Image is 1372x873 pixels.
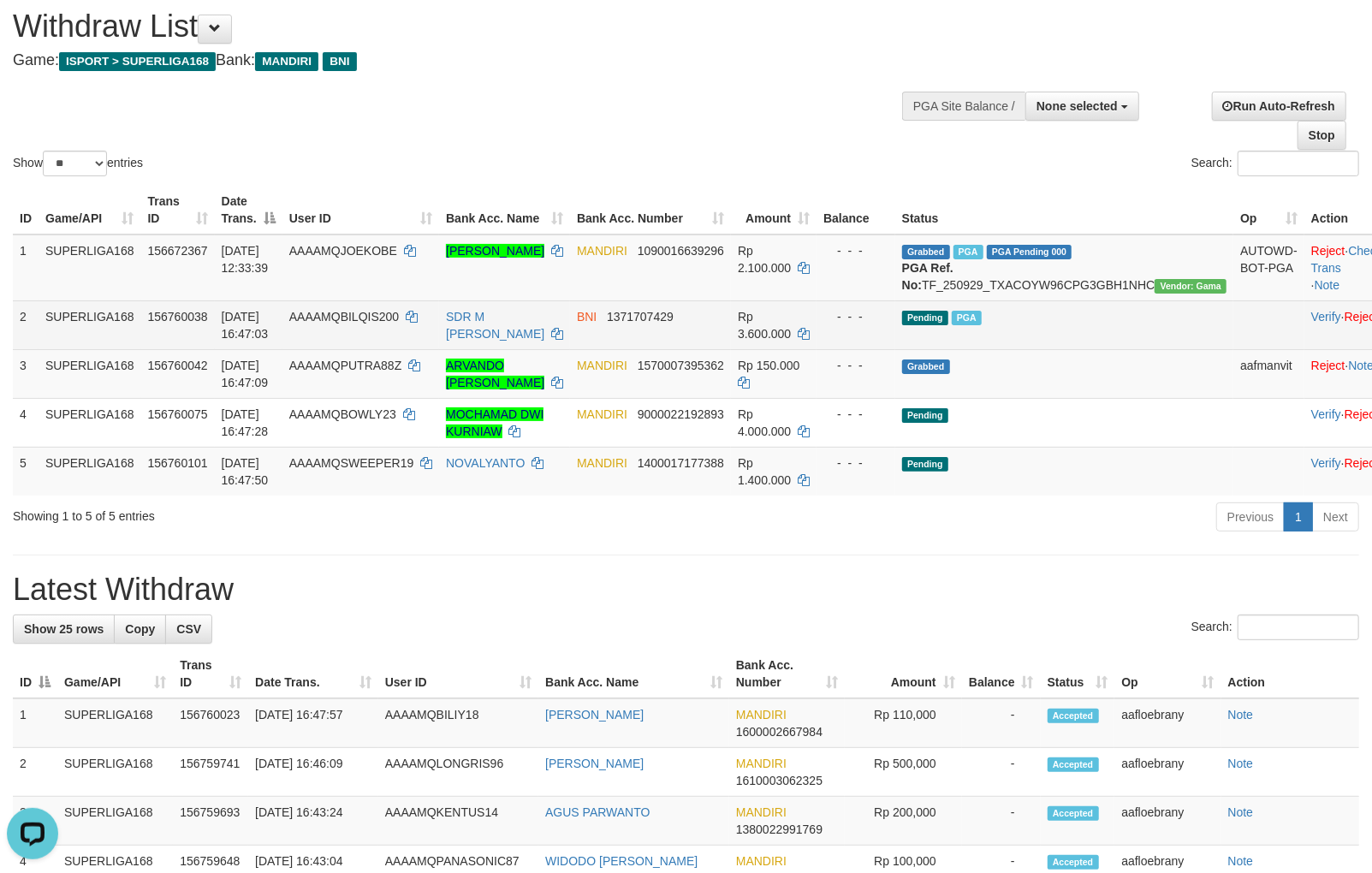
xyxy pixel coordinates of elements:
input: Search: [1238,151,1359,176]
div: - - - [823,454,888,472]
span: MANDIRI [736,757,787,770]
td: SUPERLIGA168 [39,398,141,447]
span: MANDIRI [577,244,627,258]
span: Copy 1371707429 to clipboard [607,310,674,324]
td: SUPERLIGA168 [39,300,141,349]
span: AAAAMQBOWLY23 [289,407,396,421]
span: [DATE] 16:47:28 [222,407,269,438]
th: ID: activate to sort column descending [13,650,57,698]
span: Rp 150.000 [738,359,799,372]
span: Rp 3.600.000 [738,310,791,341]
span: Rp 4.000.000 [738,407,791,438]
span: MANDIRI [736,805,787,819]
span: Copy 1400017177388 to clipboard [638,456,724,470]
span: [DATE] 12:33:39 [222,244,269,275]
td: SUPERLIGA168 [57,748,173,797]
a: [PERSON_NAME] [545,757,644,770]
span: Pending [902,311,948,325]
td: SUPERLIGA168 [39,447,141,496]
span: CSV [176,622,201,636]
select: Showentries [43,151,107,176]
span: Accepted [1048,709,1099,723]
td: AUTOWD-BOT-PGA [1233,235,1304,301]
span: 156760042 [148,359,208,372]
div: - - - [823,242,888,259]
span: Grabbed [902,245,950,259]
span: 156760038 [148,310,208,324]
a: Show 25 rows [13,615,115,644]
span: Accepted [1048,855,1099,870]
a: Note [1228,805,1254,819]
span: Marked by aafsengchandara [953,245,983,259]
a: MOCHAMAD DWI KURNIAW [446,407,543,438]
th: Bank Acc. Number: activate to sort column ascending [729,650,845,698]
button: None selected [1025,92,1139,121]
span: 156672367 [148,244,208,258]
a: Note [1228,708,1254,722]
th: Bank Acc. Name: activate to sort column ascending [439,186,570,235]
th: Status [895,186,1233,235]
span: Copy [125,622,155,636]
div: Showing 1 to 5 of 5 entries [13,501,559,525]
a: Verify [1311,456,1341,470]
th: User ID: activate to sort column ascending [378,650,538,698]
span: [DATE] 16:47:03 [222,310,269,341]
span: Marked by aafsoycanthlai [952,311,982,325]
a: [PERSON_NAME] [545,708,644,722]
td: aafloebrany [1114,698,1221,748]
td: SUPERLIGA168 [57,797,173,846]
span: Copy 1600002667984 to clipboard [736,725,823,739]
span: AAAAMQSWEEPER19 [289,456,414,470]
td: [DATE] 16:47:57 [248,698,378,748]
span: AAAAMQBILQIS200 [289,310,399,324]
h1: Latest Withdraw [13,573,1359,607]
label: Search: [1191,151,1359,176]
span: Accepted [1048,757,1099,772]
th: Amount: activate to sort column ascending [731,186,817,235]
div: PGA Site Balance / [902,92,1025,121]
a: Reject [1311,359,1345,372]
div: - - - [823,406,888,423]
td: - [962,797,1041,846]
span: ISPORT > SUPERLIGA168 [59,52,216,71]
input: Search: [1238,615,1359,640]
td: 3 [13,797,57,846]
th: Trans ID: activate to sort column ascending [173,650,248,698]
span: [DATE] 16:47:09 [222,359,269,389]
button: Open LiveChat chat widget [7,7,58,58]
span: Copy 1570007395362 to clipboard [638,359,724,372]
b: PGA Ref. No: [902,261,953,292]
td: 5 [13,447,39,496]
td: SUPERLIGA168 [39,349,141,398]
a: 1 [1284,502,1313,532]
td: Rp 110,000 [845,698,962,748]
th: Game/API: activate to sort column ascending [39,186,141,235]
td: 156760023 [173,698,248,748]
div: - - - [823,357,888,374]
td: aafloebrany [1114,748,1221,797]
td: 156759693 [173,797,248,846]
span: MANDIRI [577,407,627,421]
td: [DATE] 16:46:09 [248,748,378,797]
th: Op: activate to sort column ascending [1233,186,1304,235]
span: 156760101 [148,456,208,470]
span: PGA Pending [987,245,1072,259]
label: Show entries [13,151,143,176]
span: Rp 1.400.000 [738,456,791,487]
span: BNI [323,52,356,71]
span: MANDIRI [577,359,627,372]
td: AAAAMQKENTUS14 [378,797,538,846]
a: Next [1312,502,1359,532]
a: Reject [1311,244,1345,258]
td: 1 [13,698,57,748]
span: MANDIRI [255,52,318,71]
a: Copy [114,615,166,644]
label: Search: [1191,615,1359,640]
th: Amount: activate to sort column ascending [845,650,962,698]
a: Note [1315,278,1340,292]
td: Rp 500,000 [845,748,962,797]
th: Trans ID: activate to sort column ascending [141,186,215,235]
span: Copy 9000022192893 to clipboard [638,407,724,421]
td: - [962,698,1041,748]
span: AAAAMQJOEKOBE [289,244,397,258]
